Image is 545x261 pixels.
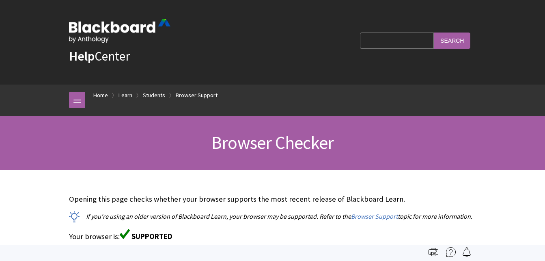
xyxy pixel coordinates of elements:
p: If you're using an older version of Blackboard Learn, your browser may be supported. Refer to the... [69,212,476,221]
a: Browser Support [176,90,218,100]
img: Blackboard by Anthology [69,19,170,43]
p: Opening this page checks whether your browser supports the most recent release of Blackboard Learn. [69,194,476,204]
a: Home [93,90,108,100]
span: Browser Checker [211,131,334,154]
img: Print [429,247,438,257]
img: Green supported icon [120,229,130,239]
img: More help [446,247,456,257]
span: SUPPORTED [131,232,172,241]
p: Your browser is: [69,229,476,242]
input: Search [434,33,470,48]
a: Browser Support [351,212,398,221]
strong: Help [69,48,95,64]
a: Students [143,90,165,100]
img: Follow this page [462,247,472,257]
a: Learn [118,90,132,100]
a: HelpCenter [69,48,130,64]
